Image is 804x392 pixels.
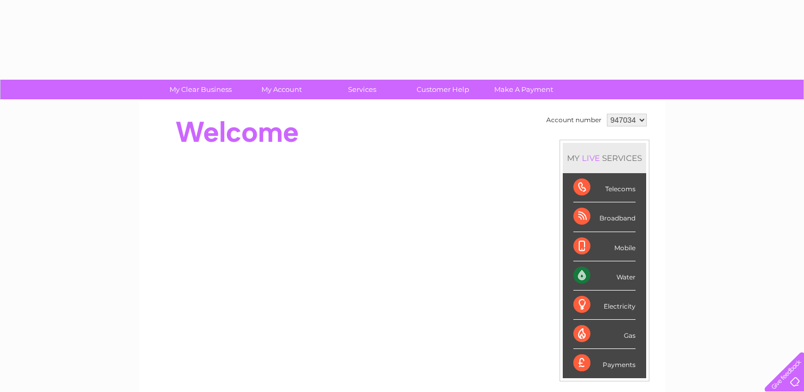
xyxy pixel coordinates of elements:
[399,80,487,99] a: Customer Help
[318,80,406,99] a: Services
[580,153,602,163] div: LIVE
[573,232,636,261] div: Mobile
[573,261,636,291] div: Water
[544,111,604,129] td: Account number
[573,202,636,232] div: Broadband
[573,349,636,378] div: Payments
[563,143,646,173] div: MY SERVICES
[573,291,636,320] div: Electricity
[238,80,325,99] a: My Account
[573,173,636,202] div: Telecoms
[573,320,636,349] div: Gas
[157,80,244,99] a: My Clear Business
[480,80,568,99] a: Make A Payment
